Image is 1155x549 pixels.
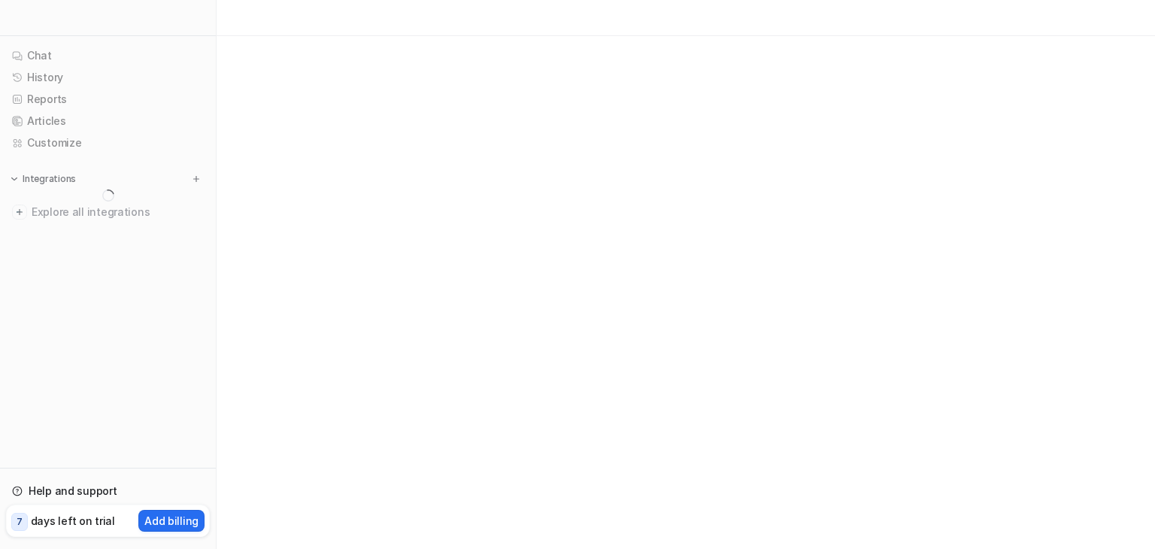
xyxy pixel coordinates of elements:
p: days left on trial [31,513,115,529]
a: Reports [6,89,210,110]
a: Explore all integrations [6,202,210,223]
img: expand menu [9,174,20,184]
img: explore all integrations [12,205,27,220]
p: 7 [17,515,23,529]
button: Add billing [138,510,205,532]
a: Help and support [6,481,210,502]
a: Articles [6,111,210,132]
p: Add billing [144,513,199,529]
a: Chat [6,45,210,66]
a: History [6,67,210,88]
a: Customize [6,132,210,153]
span: Explore all integrations [32,200,204,224]
img: menu_add.svg [191,174,202,184]
p: Integrations [23,173,76,185]
button: Integrations [6,171,80,187]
